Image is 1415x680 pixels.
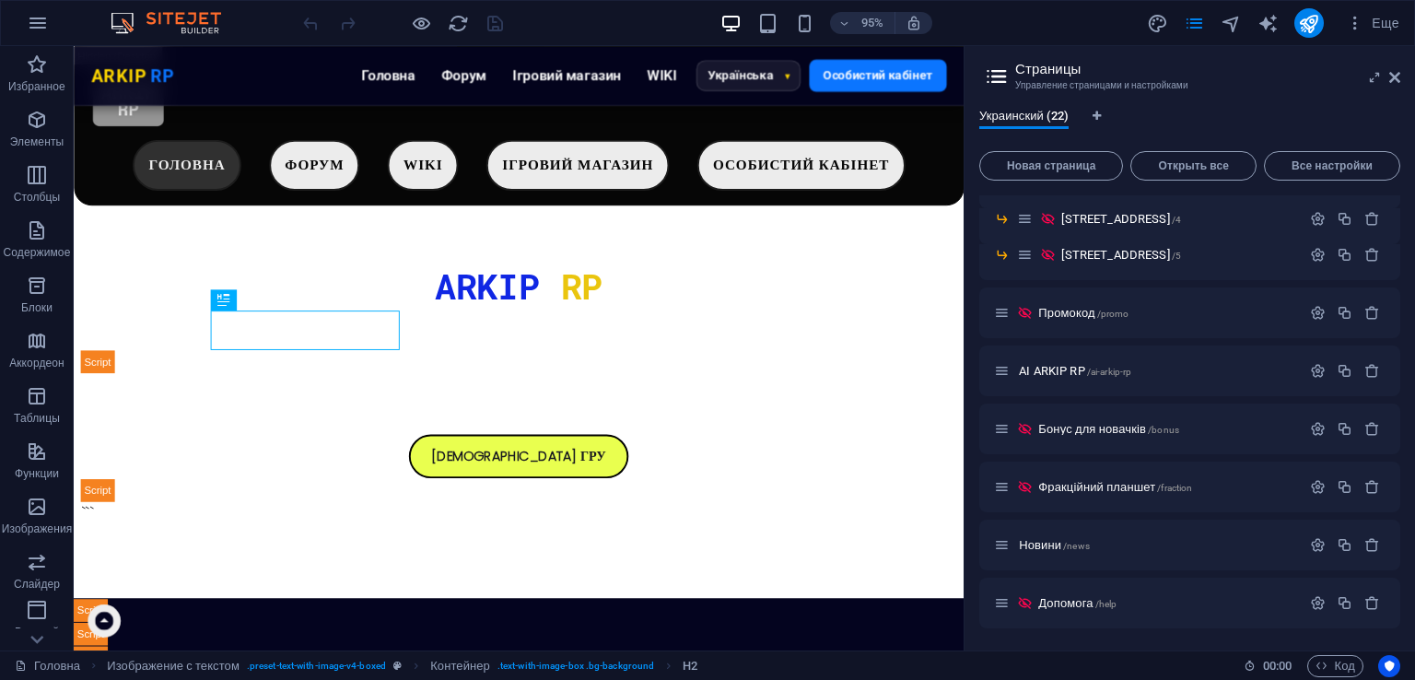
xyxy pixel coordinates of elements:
[1337,421,1352,437] div: Копировать
[1148,425,1179,435] span: /bonus
[393,661,402,671] i: Этот элемент является настраиваемым пресетом
[1316,655,1355,677] span: Код
[107,655,240,677] span: Щелкните, чтобы выбрать. Дважды щелкните, чтобы изменить
[858,12,887,34] h6: 95%
[1307,655,1363,677] button: Код
[830,12,895,34] button: 95%
[1310,421,1326,437] div: Настройки
[979,105,1069,131] span: Украинский (22)
[1310,211,1326,227] div: Настройки
[1061,212,1181,226] span: Нажмите, чтобы открыть страницу
[21,300,53,315] p: Блоки
[1056,213,1300,225] div: [STREET_ADDRESS]/4
[1310,595,1326,611] div: Настройки
[1033,423,1301,435] div: Бонус для новачків/bonus
[1364,247,1380,263] div: Удалить
[1147,13,1168,34] i: Дизайн (Ctrl+Alt+Y)
[1038,306,1128,320] span: Нажмите, чтобы открыть страницу
[1063,541,1090,551] span: /news
[1172,215,1181,225] span: /4
[906,15,922,31] i: При изменении размера уровень масштабирования подстраивается автоматически в соответствии с выбра...
[1015,61,1400,77] h2: Страницы
[1310,537,1326,553] div: Настройки
[9,356,64,370] p: Аккордеон
[1033,307,1301,319] div: Промокод/promo
[1310,247,1326,263] div: Настройки
[14,411,60,426] p: Таблицы
[15,466,59,481] p: Функции
[1364,211,1380,227] div: Удалить
[683,655,697,677] span: Щелкните, чтобы выбрать. Дважды щелкните, чтобы изменить
[1019,364,1131,378] span: Нажмите, чтобы открыть страницу
[1294,8,1324,38] button: publish
[1272,160,1392,171] span: Все настройки
[15,655,80,677] a: Щелкните для отмены выбора. Дважды щелкните, чтобы открыть Страницы
[1337,479,1352,495] div: Копировать
[1097,309,1129,319] span: /promo
[247,655,386,677] span: . preset-text-with-image-v4-boxed
[1337,305,1352,321] div: Копировать
[1015,77,1363,94] h3: Управление страницами и настройками
[1157,483,1192,493] span: /fraction
[1364,537,1380,553] div: Удалить
[447,12,469,34] button: reload
[1337,211,1352,227] div: Копировать
[1130,151,1256,181] button: Открыть все
[1244,655,1292,677] h6: Время сеанса
[1038,422,1179,436] span: Нажмите, чтобы открыть страницу
[1298,13,1319,34] i: Опубликовать
[8,79,65,94] p: Избранное
[1310,305,1326,321] div: Настройки
[1184,12,1206,34] button: pages
[497,655,654,677] span: . text-with-image-box .bg-background
[988,160,1115,171] span: Новая страница
[1013,365,1301,377] div: AI ARKIP RP/ai-arkip-rp
[1033,481,1301,493] div: Фракційний планшет/fraction
[1310,363,1326,379] div: Настройки
[1139,160,1247,171] span: Открыть все
[1221,13,1242,34] i: Навигатор
[1172,251,1181,261] span: /5
[106,12,244,34] img: Editor Logo
[1364,363,1380,379] div: Удалить
[1038,480,1192,494] span: Нажмите, чтобы открыть страницу
[1378,655,1400,677] button: Usercentrics
[448,13,469,34] i: Перезагрузить страницу
[1337,247,1352,263] div: Копировать
[1257,12,1280,34] button: text_generator
[1264,151,1400,181] button: Все настройки
[1364,595,1380,611] div: Удалить
[7,345,930,522] div: ```
[1095,599,1117,609] span: /help
[1033,597,1301,609] div: Допомога/help
[1337,363,1352,379] div: Копировать
[1087,367,1132,377] span: /ai-arkip-rp
[1364,421,1380,437] div: Удалить
[1019,538,1090,552] span: Нажмите, чтобы открыть страницу
[14,577,60,592] p: Слайдер
[1276,659,1279,673] span: :
[1013,539,1301,551] div: Новини/news
[1061,248,1181,262] span: Нажмите, чтобы открыть страницу
[979,109,1400,144] div: Языковые вкладки
[1221,12,1243,34] button: navigator
[430,655,490,677] span: Щелкните, чтобы выбрать. Дважды щелкните, чтобы изменить
[1339,8,1407,38] button: Еще
[1310,479,1326,495] div: Настройки
[410,12,432,34] button: Нажмите здесь, чтобы выйти из режима предварительного просмотра и продолжить редактирование
[14,190,61,205] p: Столбцы
[1257,13,1279,34] i: AI Writer
[4,245,71,260] p: Содержимое
[1184,13,1205,34] i: Страницы (Ctrl+Alt+S)
[1147,12,1169,34] button: design
[1346,14,1399,32] span: Еще
[1337,537,1352,553] div: Копировать
[1038,596,1117,610] span: Нажмите, чтобы открыть страницу
[107,655,697,677] nav: breadcrumb
[2,522,73,536] p: Изображения
[1056,249,1300,261] div: [STREET_ADDRESS]/5
[1263,655,1292,677] span: 00 00
[1364,305,1380,321] div: Удалить
[10,135,64,149] p: Элементы
[1364,479,1380,495] div: Удалить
